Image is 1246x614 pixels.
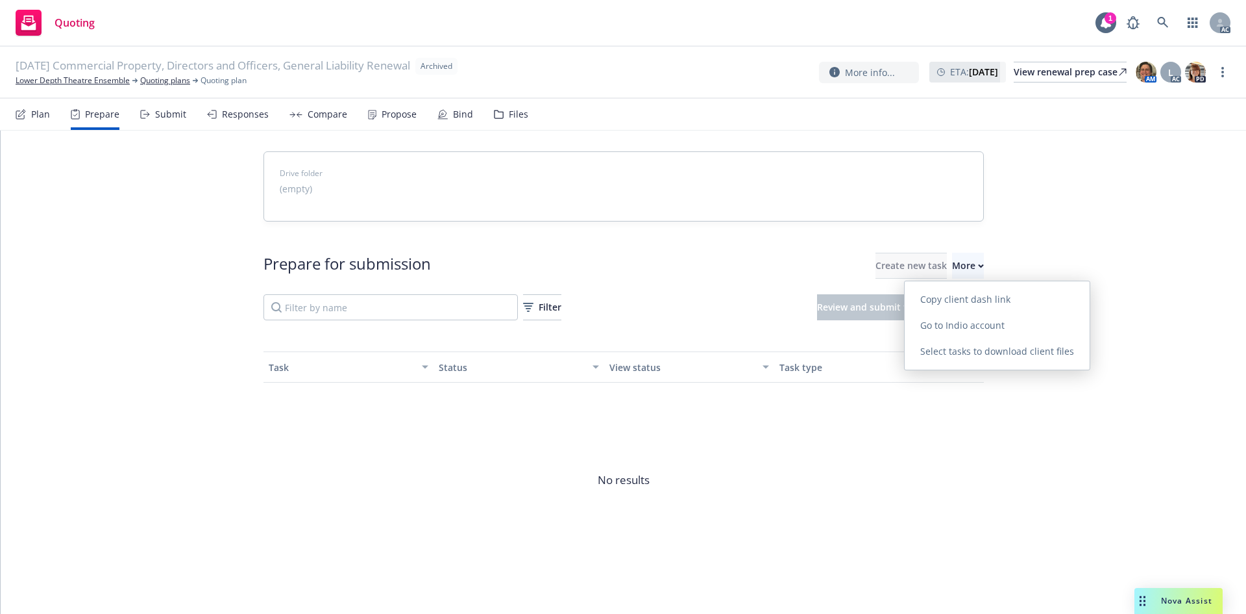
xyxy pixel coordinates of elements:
span: (empty) [280,182,312,196]
span: Select tasks to download client files [905,345,1090,357]
button: View status [604,352,775,383]
button: More [952,253,984,279]
span: More info... [845,66,895,79]
button: More info... [819,62,919,83]
span: ETA : [950,65,998,79]
span: Go to Indio account [905,319,1020,331]
a: Switch app [1180,10,1206,36]
a: Quoting plans [140,75,190,86]
button: Status [434,352,604,383]
div: Drag to move [1134,588,1151,614]
span: Archived [421,60,452,72]
a: Quoting [10,5,100,41]
span: Copy client dash link [905,293,1026,305]
img: photo [1136,62,1156,83]
div: Responses [222,109,269,120]
img: photo [1185,62,1206,83]
div: Task [269,361,415,374]
span: Quoting [55,18,95,28]
span: Quoting plan [201,75,247,86]
button: Nova Assist [1134,588,1223,614]
a: Lower Depth Theatre Ensemble [16,75,130,86]
button: Task [263,352,434,383]
a: Report a Bug [1120,10,1146,36]
div: Prepare [85,109,119,120]
div: Status [439,361,585,374]
a: Search [1150,10,1176,36]
span: [DATE] Commercial Property, Directors and Officers, General Liability Renewal [16,58,410,75]
div: Compare [308,109,347,120]
div: Files [509,109,528,120]
button: Create new task [875,253,947,279]
div: Plan [31,109,50,120]
div: Bind [453,109,473,120]
div: View status [609,361,755,374]
span: Drive folder [280,168,968,179]
button: Filter [523,294,561,320]
button: Task type [774,352,945,383]
div: Prepare for submission [263,253,431,279]
span: No results [263,383,984,578]
span: Nova Assist [1161,595,1212,606]
span: Create new task [875,259,947,272]
input: Filter by name [263,294,518,320]
button: Review and submit tasks to the client [817,294,984,320]
div: Task type [779,361,925,374]
span: L [1168,66,1173,79]
div: Submit [155,109,186,120]
div: Propose [382,109,417,120]
strong: [DATE] [969,66,998,78]
div: More [952,253,984,278]
div: 1 [1105,12,1116,24]
span: Review and submit tasks to the client [817,301,984,313]
a: View renewal prep case [1014,62,1127,83]
a: more [1215,64,1230,80]
div: Filter [523,295,561,320]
